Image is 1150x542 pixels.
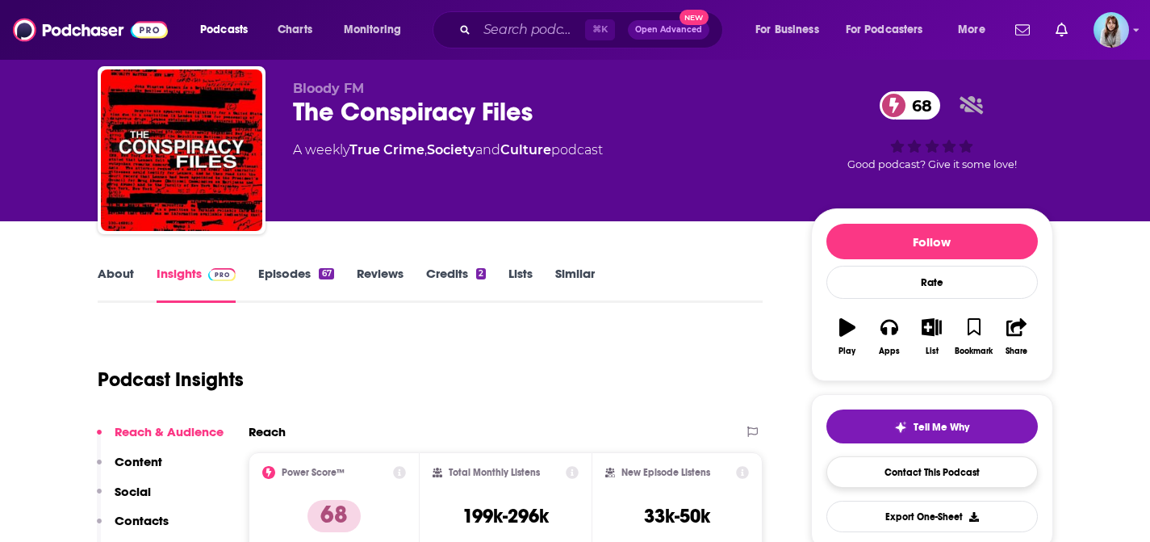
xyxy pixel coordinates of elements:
[449,467,540,478] h2: Total Monthly Listens
[98,368,244,392] h1: Podcast Insights
[189,17,269,43] button: open menu
[115,484,151,499] p: Social
[424,142,427,158] span: ,
[755,19,819,41] span: For Business
[846,19,923,41] span: For Podcasters
[101,69,262,231] img: The Conspiracy Files
[97,454,162,484] button: Content
[319,268,333,279] div: 67
[448,11,738,48] div: Search podcasts, credits, & more...
[267,17,322,43] a: Charts
[157,266,236,303] a: InsightsPodchaser Pro
[896,91,940,120] span: 68
[344,19,401,41] span: Monitoring
[1094,12,1129,48] button: Show profile menu
[826,501,1038,532] button: Export One-Sheet
[879,347,900,356] div: Apps
[258,266,333,303] a: Episodes67
[894,421,907,434] img: tell me why sparkle
[910,308,952,366] button: List
[914,421,969,434] span: Tell Me Why
[462,504,549,528] h3: 199k-296k
[477,17,585,43] input: Search podcasts, credits, & more...
[926,347,939,356] div: List
[644,504,710,528] h3: 33k-50k
[115,424,224,439] p: Reach & Audience
[97,424,224,454] button: Reach & Audience
[1094,12,1129,48] span: Logged in as ana.predescu.hkr
[811,81,1053,181] div: 68Good podcast? Give it some love!
[628,20,709,40] button: Open AdvancedNew
[1006,347,1027,356] div: Share
[98,266,134,303] a: About
[97,484,151,514] button: Social
[332,17,422,43] button: open menu
[249,424,286,439] h2: Reach
[13,15,168,45] img: Podchaser - Follow, Share and Rate Podcasts
[880,91,940,120] a: 68
[278,19,312,41] span: Charts
[293,141,603,160] div: A weekly podcast
[868,308,910,366] button: Apps
[826,224,1038,259] button: Follow
[208,268,236,281] img: Podchaser Pro
[476,268,486,279] div: 2
[282,467,345,478] h2: Power Score™
[955,347,993,356] div: Bookmark
[293,81,364,96] span: Bloody FM
[1094,12,1129,48] img: User Profile
[200,19,248,41] span: Podcasts
[947,17,1006,43] button: open menu
[826,266,1038,299] div: Rate
[357,266,404,303] a: Reviews
[307,500,361,532] p: 68
[427,142,475,158] a: Society
[838,347,855,356] div: Play
[958,19,985,41] span: More
[115,513,169,528] p: Contacts
[475,142,500,158] span: and
[835,17,947,43] button: open menu
[585,19,615,40] span: ⌘ K
[426,266,486,303] a: Credits2
[826,410,1038,443] button: tell me why sparkleTell Me Why
[1009,16,1036,44] a: Show notifications dropdown
[847,158,1017,170] span: Good podcast? Give it some love!
[995,308,1037,366] button: Share
[953,308,995,366] button: Bookmark
[349,142,424,158] a: True Crime
[555,266,595,303] a: Similar
[826,308,868,366] button: Play
[1049,16,1074,44] a: Show notifications dropdown
[744,17,839,43] button: open menu
[826,456,1038,488] a: Contact This Podcast
[500,142,551,158] a: Culture
[115,454,162,469] p: Content
[508,266,533,303] a: Lists
[635,26,702,34] span: Open Advanced
[680,10,709,25] span: New
[621,467,710,478] h2: New Episode Listens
